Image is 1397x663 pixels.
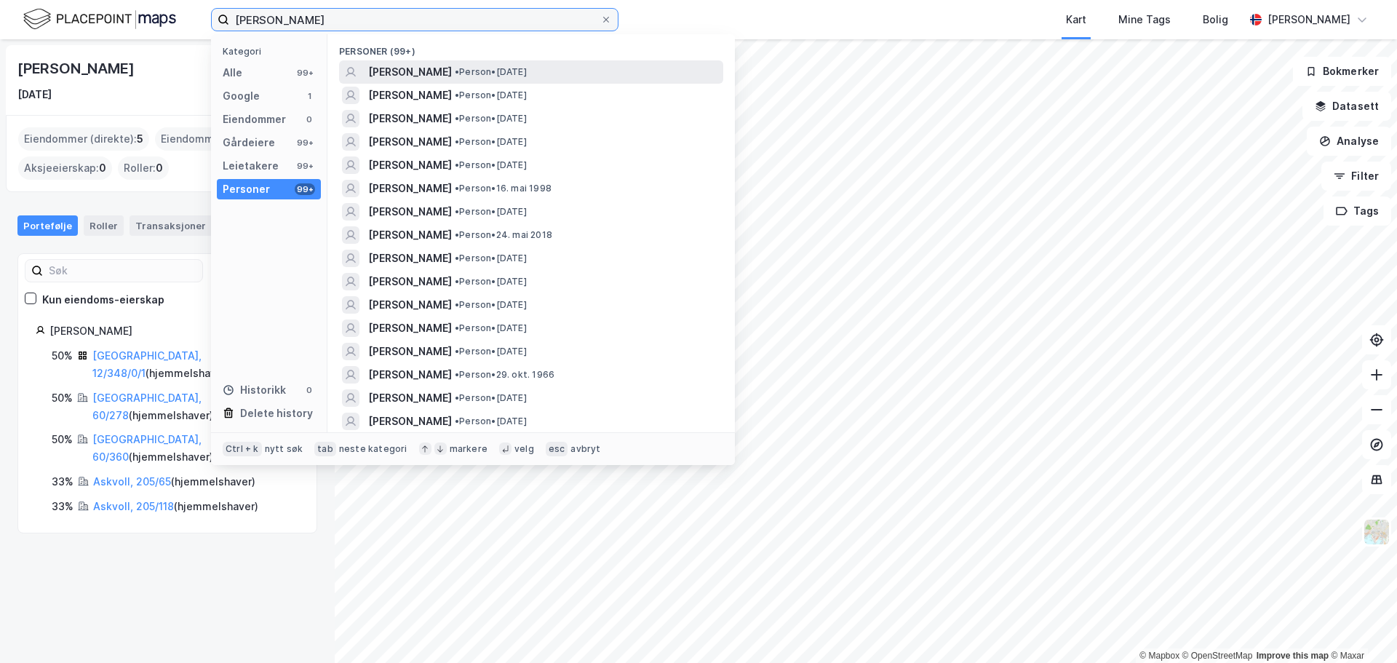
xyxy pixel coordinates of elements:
span: • [455,90,459,100]
img: Z [1363,518,1390,546]
div: Mine Tags [1118,11,1171,28]
button: Analyse [1307,127,1391,156]
div: Eiendommer (direkte) : [18,127,149,151]
span: Person • [DATE] [455,113,527,124]
span: Person • [DATE] [455,206,527,218]
span: 0 [156,159,163,177]
div: 50% [52,347,73,365]
span: [PERSON_NAME] [368,389,452,407]
button: Datasett [1302,92,1391,121]
span: • [455,392,459,403]
div: Roller : [118,156,169,180]
div: Historikk [223,381,286,399]
span: Person • [DATE] [455,416,527,427]
span: • [455,369,459,380]
input: Søk på adresse, matrikkel, gårdeiere, leietakere eller personer [229,9,600,31]
span: • [455,206,459,217]
div: Gårdeiere [223,134,275,151]
div: 99+ [295,137,315,148]
span: • [455,136,459,147]
div: [DATE] [17,86,52,103]
div: Delete history [240,405,313,422]
span: Person • [DATE] [455,322,527,334]
div: esc [546,442,568,456]
div: ( hjemmelshaver ) [92,431,299,466]
div: ( hjemmelshaver ) [93,498,258,515]
div: ( hjemmelshaver ) [92,347,299,382]
span: • [455,253,459,263]
div: Eiendommer (Indirekte) : [155,127,295,151]
span: • [455,346,459,357]
div: 50% [52,389,73,407]
span: [PERSON_NAME] [368,366,452,384]
span: • [455,299,459,310]
span: Person • [DATE] [455,90,527,101]
div: 50% [52,431,73,448]
a: Askvoll, 205/118 [93,500,174,512]
span: Person • [DATE] [455,136,527,148]
span: Person • [DATE] [455,253,527,264]
div: 99+ [295,183,315,195]
span: • [455,416,459,426]
div: Roller [84,215,124,236]
div: Alle [223,64,242,82]
span: [PERSON_NAME] [368,203,452,221]
div: nytt søk [265,443,303,455]
div: Portefølje [17,215,78,236]
input: Søk [43,260,202,282]
div: [PERSON_NAME] [17,57,137,80]
div: tab [314,442,336,456]
span: Person • [DATE] [455,392,527,404]
div: Kategori [223,46,321,57]
div: 99+ [295,67,315,79]
span: 0 [99,159,106,177]
div: Kart [1066,11,1086,28]
div: velg [514,443,534,455]
a: [GEOGRAPHIC_DATA], 60/278 [92,392,202,421]
span: Person • 24. mai 2018 [455,229,552,241]
div: avbryt [570,443,600,455]
div: Personer [223,180,270,198]
a: Askvoll, 205/65 [93,475,171,488]
div: Aksjeeierskap : [18,156,112,180]
span: Person • [DATE] [455,276,527,287]
span: Person • [DATE] [455,66,527,78]
div: Google [223,87,260,105]
a: [GEOGRAPHIC_DATA], 60/360 [92,433,202,463]
span: • [455,322,459,333]
div: ( hjemmelshaver ) [93,473,255,491]
div: Bolig [1203,11,1228,28]
span: Person • [DATE] [455,346,527,357]
a: OpenStreetMap [1182,651,1253,661]
div: 33% [52,473,73,491]
div: Kun eiendoms-eierskap [42,291,164,309]
span: [PERSON_NAME] [368,180,452,197]
div: 33% [52,498,73,515]
div: Personer (99+) [327,34,735,60]
div: [PERSON_NAME] [49,322,299,340]
div: Chat Widget [1324,593,1397,663]
span: • [455,159,459,170]
div: 0 [303,114,315,125]
span: [PERSON_NAME] [368,296,452,314]
div: Ctrl + k [223,442,262,456]
span: [PERSON_NAME] [368,63,452,81]
span: Person • [DATE] [455,159,527,171]
span: Person • [DATE] [455,299,527,311]
span: 5 [137,130,143,148]
span: • [455,113,459,124]
div: [PERSON_NAME] [1267,11,1350,28]
div: 0 [303,384,315,396]
span: [PERSON_NAME] [368,87,452,104]
button: Filter [1321,162,1391,191]
span: [PERSON_NAME] [368,343,452,360]
span: [PERSON_NAME] [368,226,452,244]
div: ( hjemmelshaver ) [92,389,299,424]
div: Eiendommer [223,111,286,128]
span: [PERSON_NAME] [368,250,452,267]
span: Person • 29. okt. 1966 [455,369,554,381]
span: • [455,183,459,194]
span: • [455,276,459,287]
button: Tags [1324,196,1391,226]
span: [PERSON_NAME] [368,413,452,430]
